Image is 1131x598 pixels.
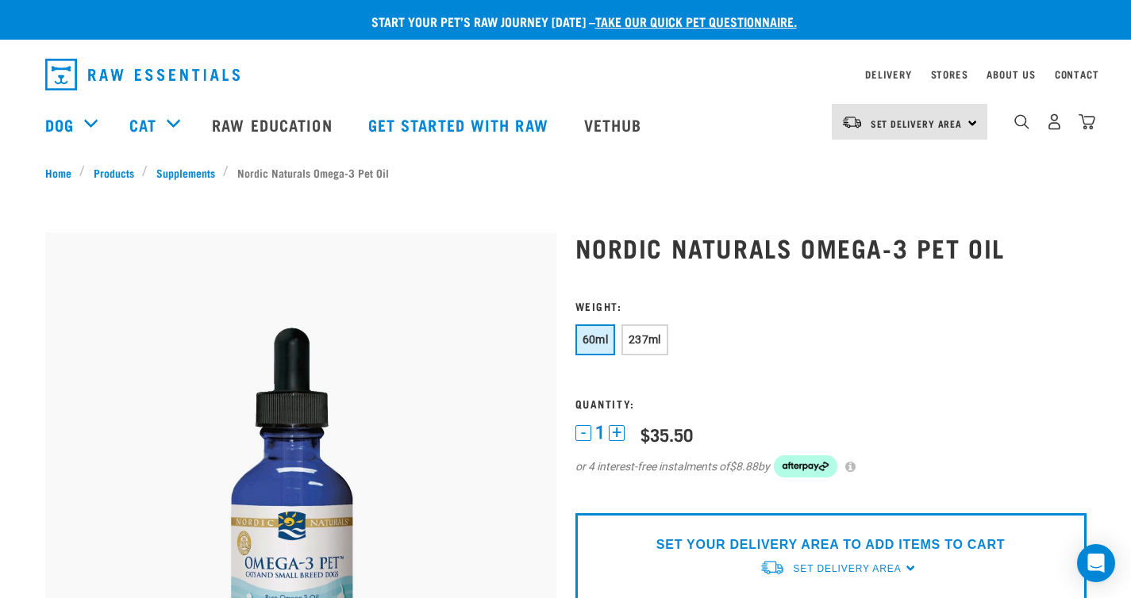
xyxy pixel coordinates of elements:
span: $8.88 [729,458,758,475]
a: Vethub [568,93,662,156]
a: Home [45,164,80,181]
a: take our quick pet questionnaire. [595,17,797,25]
a: Get started with Raw [352,93,568,156]
p: SET YOUR DELIVERY AREA TO ADD ITEMS TO CART [656,535,1005,554]
a: Delivery [865,71,911,77]
a: About Us [987,71,1035,77]
span: 237ml [629,333,661,346]
img: van-moving.png [760,559,785,576]
span: 60ml [583,333,609,346]
div: Open Intercom Messenger [1077,544,1115,582]
img: van-moving.png [841,115,863,129]
h1: Nordic Naturals Omega-3 Pet Oil [575,233,1087,262]
button: - [575,425,591,441]
a: Raw Education [196,93,352,156]
span: Set Delivery Area [871,121,963,126]
img: home-icon@2x.png [1079,113,1095,130]
img: Raw Essentials Logo [45,59,240,90]
nav: dropdown navigation [33,52,1099,97]
button: 237ml [621,324,668,355]
a: Cat [129,113,156,136]
span: Set Delivery Area [793,563,901,574]
a: Stores [931,71,968,77]
img: user.png [1046,113,1063,130]
img: Afterpay [774,455,837,477]
a: Contact [1055,71,1099,77]
img: home-icon-1@2x.png [1014,114,1029,129]
a: Products [85,164,142,181]
a: Supplements [148,164,223,181]
h3: Quantity: [575,397,1087,409]
button: + [609,425,625,441]
span: 1 [595,424,605,441]
nav: breadcrumbs [45,164,1087,181]
div: $35.50 [641,424,693,444]
div: or 4 interest-free instalments of by [575,455,1087,477]
h3: Weight: [575,300,1087,312]
button: 60ml [575,324,616,355]
a: Dog [45,113,74,136]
